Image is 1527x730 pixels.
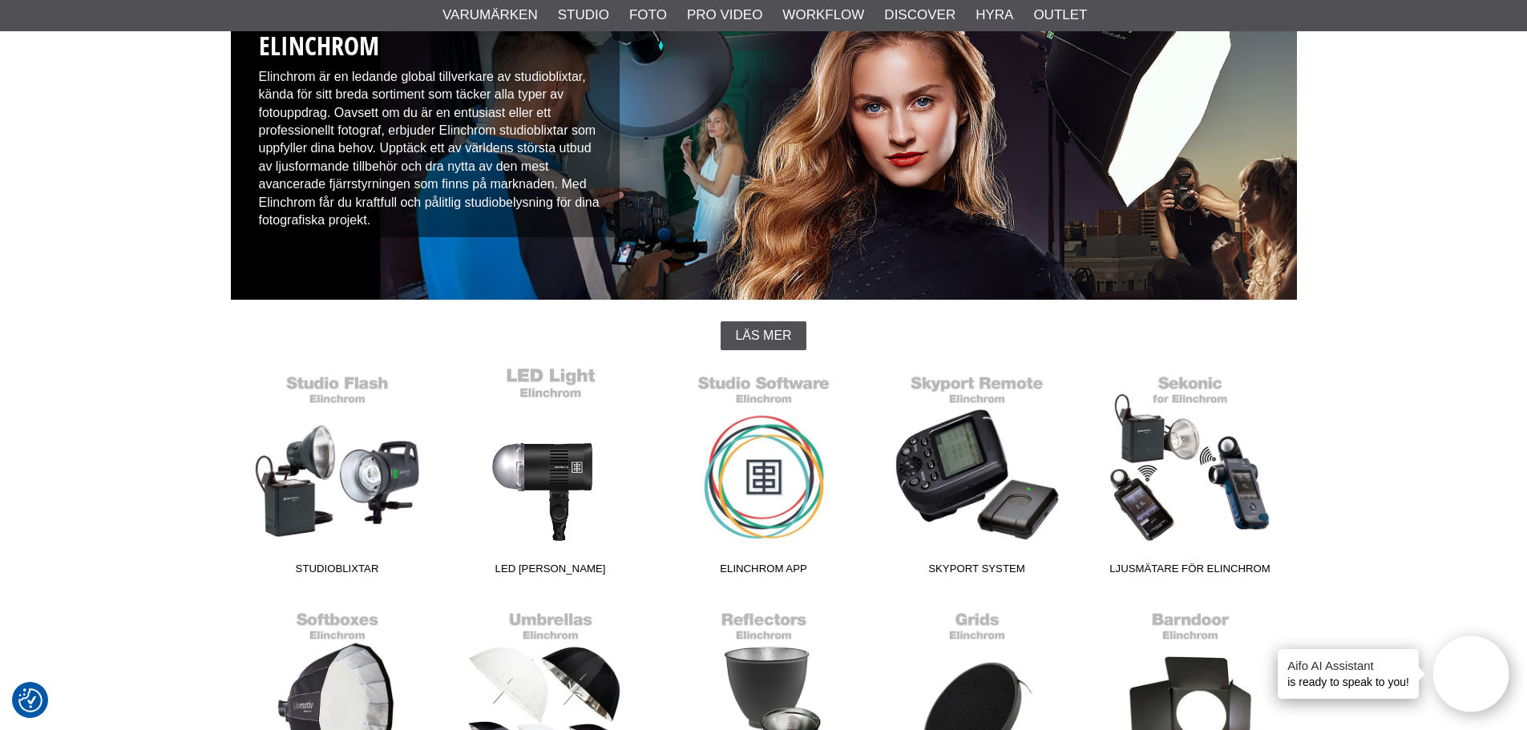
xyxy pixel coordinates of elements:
[1084,561,1297,583] span: Ljusmätare för Elinchrom
[1084,366,1297,583] a: Ljusmätare för Elinchrom
[259,28,608,64] h1: Elinchrom
[231,561,444,583] span: Studioblixtar
[1033,5,1087,26] a: Outlet
[1278,649,1419,699] div: is ready to speak to you!
[444,366,657,583] a: LED [PERSON_NAME]
[735,329,791,343] span: Läs mer
[657,561,871,583] span: Elinchrom App
[782,5,864,26] a: Workflow
[1287,657,1409,674] h4: Aifo AI Assistant
[18,688,42,712] img: Revisit consent button
[884,5,955,26] a: Discover
[18,686,42,715] button: Samtyckesinställningar
[444,561,657,583] span: LED [PERSON_NAME]
[687,5,762,26] a: Pro Video
[629,5,667,26] a: Foto
[247,16,620,237] div: Elinchrom är en ledande global tillverkare av studioblixtar, kända för sitt breda sortiment som t...
[442,5,538,26] a: Varumärken
[657,366,871,583] a: Elinchrom App
[871,366,1084,583] a: Skyport System
[871,561,1084,583] span: Skyport System
[976,5,1013,26] a: Hyra
[231,366,444,583] a: Studioblixtar
[558,5,609,26] a: Studio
